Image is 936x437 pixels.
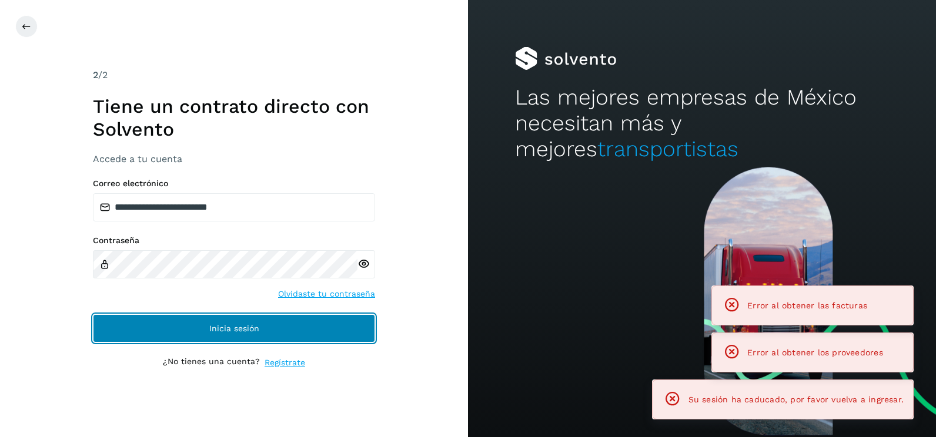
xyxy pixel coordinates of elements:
[93,68,375,82] div: /2
[93,69,98,80] span: 2
[688,395,904,404] span: Su sesión ha caducado, por favor vuelva a ingresar.
[747,301,867,310] span: Error al obtener las facturas
[93,314,375,342] button: Inicia sesión
[597,136,738,162] span: transportistas
[93,95,375,140] h1: Tiene un contrato directo con Solvento
[747,348,883,357] span: Error al obtener los proveedores
[265,357,305,369] a: Regístrate
[278,288,375,300] a: Olvidaste tu contraseña
[93,179,375,189] label: Correo electrónico
[515,85,890,163] h2: Las mejores empresas de México necesitan más y mejores
[93,153,375,164] h3: Accede a tu cuenta
[209,324,259,332] span: Inicia sesión
[93,236,375,246] label: Contraseña
[163,357,260,369] p: ¿No tienes una cuenta?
